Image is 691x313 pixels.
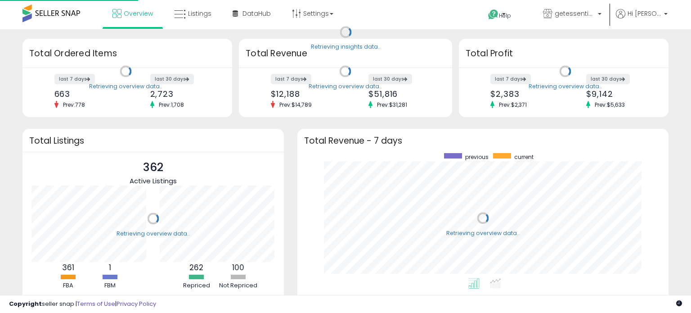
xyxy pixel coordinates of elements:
span: Listings [188,9,211,18]
span: Overview [124,9,153,18]
div: seller snap | | [9,300,156,308]
div: Retrieving overview data.. [117,230,190,238]
a: Hi [PERSON_NAME] [616,9,668,29]
span: Hi [PERSON_NAME] [628,9,661,18]
div: Retrieving overview data.. [309,82,382,91]
a: Help [481,2,529,29]
span: Help [499,12,511,19]
i: Get Help [488,9,499,20]
div: Retrieving overview data.. [446,229,520,237]
span: DataHub [242,9,271,18]
div: Retrieving overview data.. [89,82,162,91]
strong: Copyright [9,299,42,308]
span: getessentialshub [555,9,595,18]
div: Retrieving overview data.. [529,82,602,91]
